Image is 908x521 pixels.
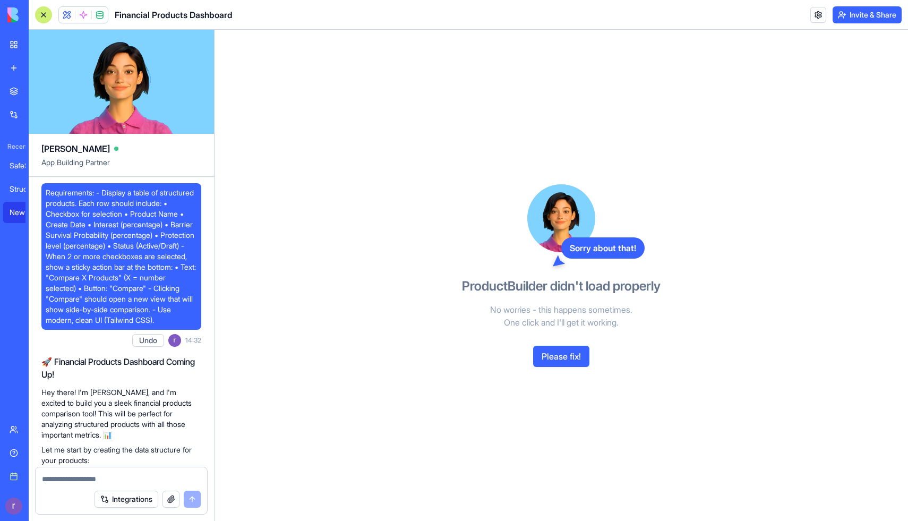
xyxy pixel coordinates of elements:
[115,8,233,21] h1: Financial Products Dashboard
[3,178,46,200] a: Structured Product Builder
[41,355,201,381] h2: 🚀 Financial Products Dashboard Coming Up!
[10,207,39,218] div: New App
[95,491,158,508] button: Integrations
[10,160,39,171] div: SafeShare
[3,155,46,176] a: SafeShare
[7,7,73,22] img: logo
[3,202,46,223] a: New App
[833,6,902,23] button: Invite & Share
[41,445,201,466] p: Let me start by creating the data structure for your products:
[3,142,25,151] span: Recent
[462,278,661,295] h3: ProductBuilder didn't load properly
[132,334,164,347] button: Undo
[561,237,645,259] div: Sorry about that!
[168,334,181,347] img: ACg8ocK9p4COroYERF96wq_Nqbucimpd5rvzMLLyBNHYTn_bI3RzLw=s96-c
[41,157,201,176] span: App Building Partner
[10,184,39,194] div: Structured Product Builder
[5,498,22,515] img: ACg8ocK9p4COroYERF96wq_Nqbucimpd5rvzMLLyBNHYTn_bI3RzLw=s96-c
[439,303,683,329] p: No worries - this happens sometimes. One click and I'll get it working.
[41,387,201,440] p: Hey there! I'm [PERSON_NAME], and I'm excited to build you a sleek financial products comparison ...
[185,336,201,345] span: 14:32
[533,346,589,367] button: Please fix!
[46,187,197,326] span: Requirements: - Display a table of structured products. Each row should include: • Checkbox for s...
[41,142,110,155] span: [PERSON_NAME]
